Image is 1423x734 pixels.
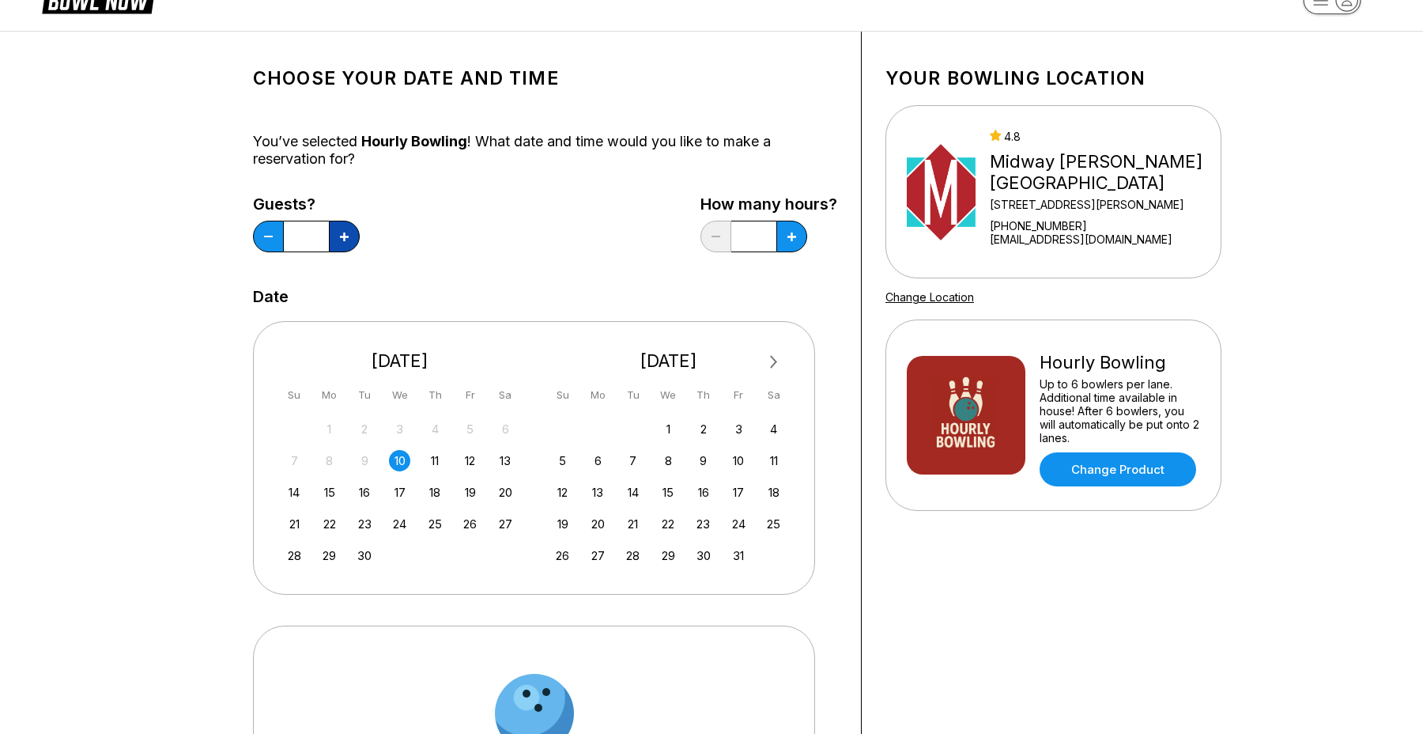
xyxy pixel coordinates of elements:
[319,418,340,440] div: Not available Monday, September 1st, 2025
[319,384,340,406] div: Mo
[552,384,573,406] div: Su
[459,418,481,440] div: Not available Friday, September 5th, 2025
[622,513,644,535] div: Choose Tuesday, October 21st, 2025
[459,482,481,503] div: Choose Friday, September 19th, 2025
[495,482,516,503] div: Choose Saturday, September 20th, 2025
[990,233,1214,246] a: [EMAIL_ADDRESS][DOMAIN_NAME]
[552,545,573,566] div: Choose Sunday, October 26th, 2025
[728,384,749,406] div: Fr
[253,67,837,89] h1: Choose your Date and time
[728,418,749,440] div: Choose Friday, October 3rd, 2025
[459,384,481,406] div: Fr
[693,418,714,440] div: Choose Thursday, October 2nd, 2025
[761,350,787,375] button: Next Month
[389,482,410,503] div: Choose Wednesday, September 17th, 2025
[425,450,446,471] div: Choose Thursday, September 11th, 2025
[319,513,340,535] div: Choose Monday, September 22nd, 2025
[361,133,467,149] span: Hourly Bowling
[284,482,305,503] div: Choose Sunday, September 14th, 2025
[622,482,644,503] div: Choose Tuesday, October 14th, 2025
[728,545,749,566] div: Choose Friday, October 31st, 2025
[253,133,837,168] div: You’ve selected ! What date and time would you like to make a reservation for?
[587,513,609,535] div: Choose Monday, October 20th, 2025
[885,290,974,304] a: Change Location
[354,384,376,406] div: Tu
[658,418,679,440] div: Choose Wednesday, October 1st, 2025
[284,513,305,535] div: Choose Sunday, September 21st, 2025
[389,513,410,535] div: Choose Wednesday, September 24th, 2025
[990,198,1214,211] div: [STREET_ADDRESS][PERSON_NAME]
[763,384,784,406] div: Sa
[425,384,446,406] div: Th
[546,350,791,372] div: [DATE]
[763,513,784,535] div: Choose Saturday, October 25th, 2025
[728,482,749,503] div: Choose Friday, October 17th, 2025
[693,482,714,503] div: Choose Thursday, October 16th, 2025
[658,384,679,406] div: We
[700,195,837,213] label: How many hours?
[658,513,679,535] div: Choose Wednesday, October 22nd, 2025
[284,450,305,471] div: Not available Sunday, September 7th, 2025
[990,219,1214,233] div: [PHONE_NUMBER]
[587,384,609,406] div: Mo
[693,450,714,471] div: Choose Thursday, October 9th, 2025
[1040,452,1196,486] a: Change Product
[495,513,516,535] div: Choose Saturday, September 27th, 2025
[354,545,376,566] div: Choose Tuesday, September 30th, 2025
[354,513,376,535] div: Choose Tuesday, September 23rd, 2025
[284,384,305,406] div: Su
[658,545,679,566] div: Choose Wednesday, October 29th, 2025
[495,384,516,406] div: Sa
[1040,352,1200,373] div: Hourly Bowling
[885,67,1221,89] h1: Your bowling location
[354,418,376,440] div: Not available Tuesday, September 2nd, 2025
[658,482,679,503] div: Choose Wednesday, October 15th, 2025
[552,513,573,535] div: Choose Sunday, October 19th, 2025
[552,482,573,503] div: Choose Sunday, October 12th, 2025
[354,482,376,503] div: Choose Tuesday, September 16th, 2025
[587,450,609,471] div: Choose Monday, October 6th, 2025
[728,450,749,471] div: Choose Friday, October 10th, 2025
[622,545,644,566] div: Choose Tuesday, October 28th, 2025
[425,418,446,440] div: Not available Thursday, September 4th, 2025
[495,450,516,471] div: Choose Saturday, September 13th, 2025
[907,133,976,252] img: Midway Bowling - Carlisle
[319,482,340,503] div: Choose Monday, September 15th, 2025
[728,513,749,535] div: Choose Friday, October 24th, 2025
[459,450,481,471] div: Choose Friday, September 12th, 2025
[658,450,679,471] div: Choose Wednesday, October 8th, 2025
[425,513,446,535] div: Choose Thursday, September 25th, 2025
[425,482,446,503] div: Choose Thursday, September 18th, 2025
[389,384,410,406] div: We
[693,384,714,406] div: Th
[277,350,523,372] div: [DATE]
[587,482,609,503] div: Choose Monday, October 13th, 2025
[1040,377,1200,445] div: Up to 6 bowlers per lane. Additional time available in house! After 6 bowlers, you will automatic...
[319,450,340,471] div: Not available Monday, September 8th, 2025
[763,482,784,503] div: Choose Saturday, October 18th, 2025
[253,195,360,213] label: Guests?
[389,450,410,471] div: Choose Wednesday, September 10th, 2025
[763,450,784,471] div: Choose Saturday, October 11th, 2025
[990,130,1214,143] div: 4.8
[495,418,516,440] div: Not available Saturday, September 6th, 2025
[319,545,340,566] div: Choose Monday, September 29th, 2025
[284,545,305,566] div: Choose Sunday, September 28th, 2025
[907,356,1025,475] img: Hourly Bowling
[622,450,644,471] div: Choose Tuesday, October 7th, 2025
[354,450,376,471] div: Not available Tuesday, September 9th, 2025
[763,418,784,440] div: Choose Saturday, October 4th, 2025
[622,384,644,406] div: Tu
[281,417,519,566] div: month 2025-09
[459,513,481,535] div: Choose Friday, September 26th, 2025
[389,418,410,440] div: Not available Wednesday, September 3rd, 2025
[693,545,714,566] div: Choose Thursday, October 30th, 2025
[253,288,289,305] label: Date
[550,417,787,566] div: month 2025-10
[693,513,714,535] div: Choose Thursday, October 23rd, 2025
[587,545,609,566] div: Choose Monday, October 27th, 2025
[552,450,573,471] div: Choose Sunday, October 5th, 2025
[990,151,1214,194] div: Midway [PERSON_NAME][GEOGRAPHIC_DATA]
